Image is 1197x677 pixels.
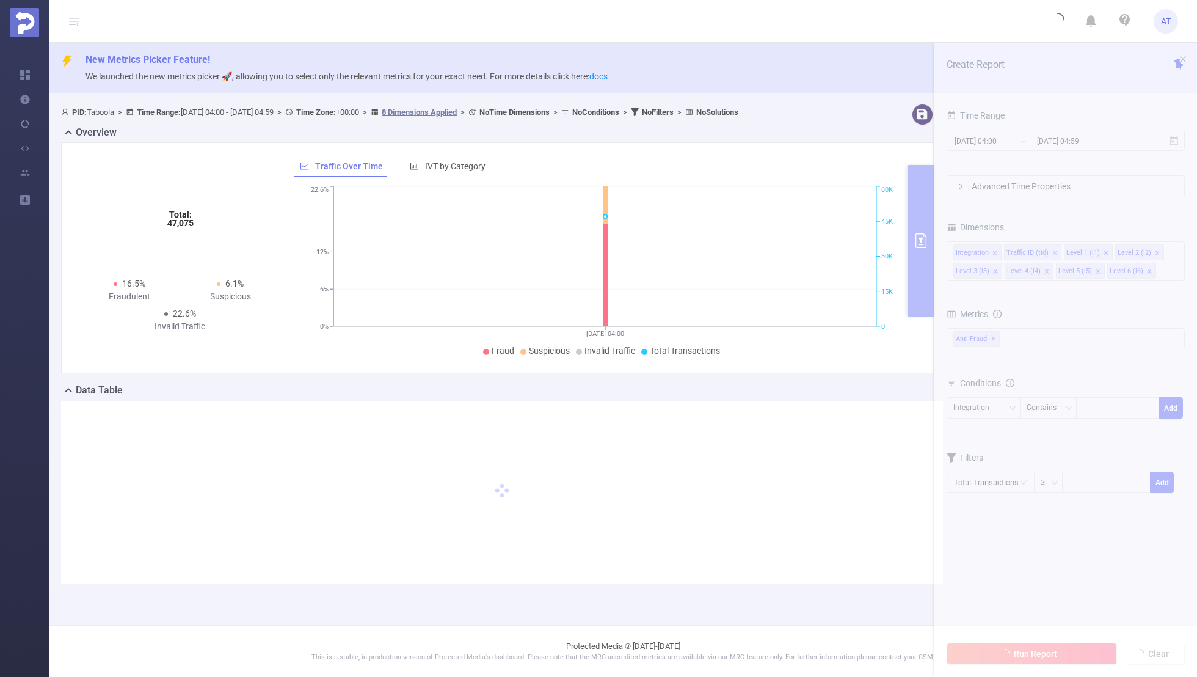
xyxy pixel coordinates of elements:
[881,288,893,296] tspan: 15K
[589,71,608,81] a: docs
[881,323,885,331] tspan: 0
[1050,13,1064,30] i: icon: loading
[320,285,329,293] tspan: 6%
[122,279,145,288] span: 16.5%
[79,290,180,303] div: Fraudulent
[173,309,196,318] span: 22.6%
[300,162,308,170] i: icon: line-chart
[619,108,631,117] span: >
[296,108,336,117] b: Time Zone:
[61,108,72,116] i: icon: user
[137,108,181,117] b: Time Range:
[274,108,285,117] span: >
[642,108,674,117] b: No Filters
[225,279,244,288] span: 6.1%
[72,108,87,117] b: PID:
[61,108,738,117] span: Taboola [DATE] 04:00 - [DATE] 04:59 +00:00
[169,210,191,219] tspan: Total:
[359,108,371,117] span: >
[316,249,329,257] tspan: 12%
[1161,9,1171,34] span: AT
[167,218,193,228] tspan: 47,075
[1179,53,1187,66] button: icon: close
[457,108,468,117] span: >
[479,108,550,117] b: No Time Dimensions
[180,290,282,303] div: Suspicious
[129,320,231,333] div: Invalid Traffic
[674,108,685,117] span: >
[382,108,457,117] u: 8 Dimensions Applied
[425,161,486,171] span: IVT by Category
[315,161,383,171] span: Traffic Over Time
[10,8,39,37] img: Protected Media
[85,54,210,65] span: New Metrics Picker Feature!
[49,625,1197,677] footer: Protected Media © [DATE]-[DATE]
[61,55,73,67] i: icon: thunderbolt
[85,71,608,81] span: We launched the new metrics picker 🚀, allowing you to select only the relevant metrics for your e...
[584,346,635,356] span: Invalid Traffic
[410,162,418,170] i: icon: bar-chart
[1179,55,1187,64] i: icon: close
[492,346,514,356] span: Fraud
[76,125,117,140] h2: Overview
[320,323,329,331] tspan: 0%
[76,383,123,398] h2: Data Table
[881,186,893,194] tspan: 60K
[114,108,126,117] span: >
[696,108,738,117] b: No Solutions
[311,186,329,194] tspan: 22.6%
[881,253,893,261] tspan: 30K
[79,653,1166,663] p: This is a stable, in production version of Protected Media's dashboard. Please note that the MRC ...
[650,346,720,356] span: Total Transactions
[572,108,619,117] b: No Conditions
[529,346,570,356] span: Suspicious
[881,218,893,225] tspan: 45K
[550,108,561,117] span: >
[586,330,624,338] tspan: [DATE] 04:00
